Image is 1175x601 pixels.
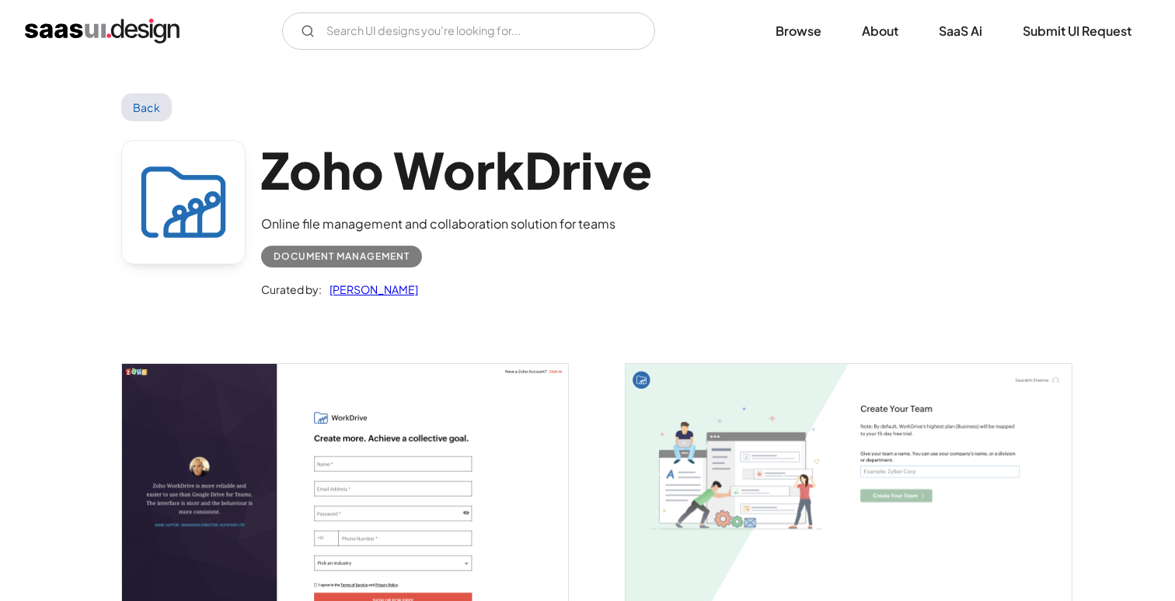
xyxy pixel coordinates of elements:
div: Curated by: [261,280,322,299]
a: Browse [757,14,840,48]
div: Document Management [274,247,410,266]
a: [PERSON_NAME] [322,280,418,299]
a: About [843,14,917,48]
div: Online file management and collaboration solution for teams [261,215,652,233]
input: Search UI designs you're looking for... [282,12,655,50]
a: home [25,19,180,44]
h1: Zoho WorkDrive [261,140,652,200]
form: Email Form [282,12,655,50]
a: Back [121,93,172,121]
a: SaaS Ai [920,14,1001,48]
a: Submit UI Request [1004,14,1150,48]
